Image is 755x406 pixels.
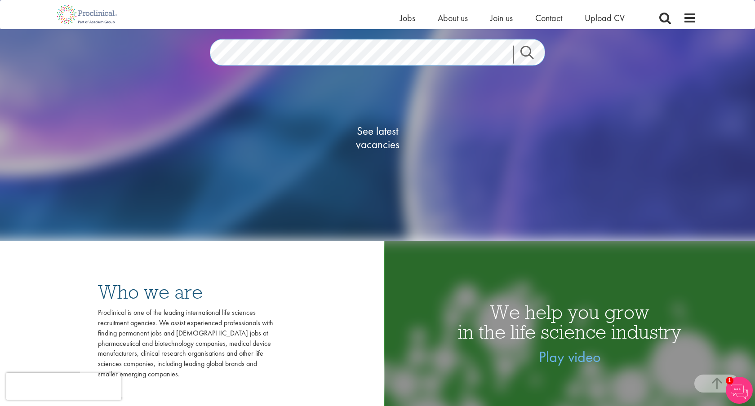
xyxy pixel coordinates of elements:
a: Jobs [400,12,415,24]
a: See latestvacancies [333,88,422,187]
a: Job search submit button [513,46,552,64]
h3: Who we are [98,282,273,302]
a: Contact [535,12,562,24]
img: Chatbot [726,377,753,404]
h1: We help you grow in the life science industry [384,302,755,342]
div: Proclinical is one of the leading international life sciences recruitment agencies. We assist exp... [98,308,273,380]
a: Upload CV [585,12,625,24]
a: Play video [539,347,601,366]
span: 1 [726,377,733,384]
iframe: reCAPTCHA [6,373,121,400]
span: See latest vacancies [333,124,422,151]
a: Join us [490,12,513,24]
a: About us [438,12,468,24]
